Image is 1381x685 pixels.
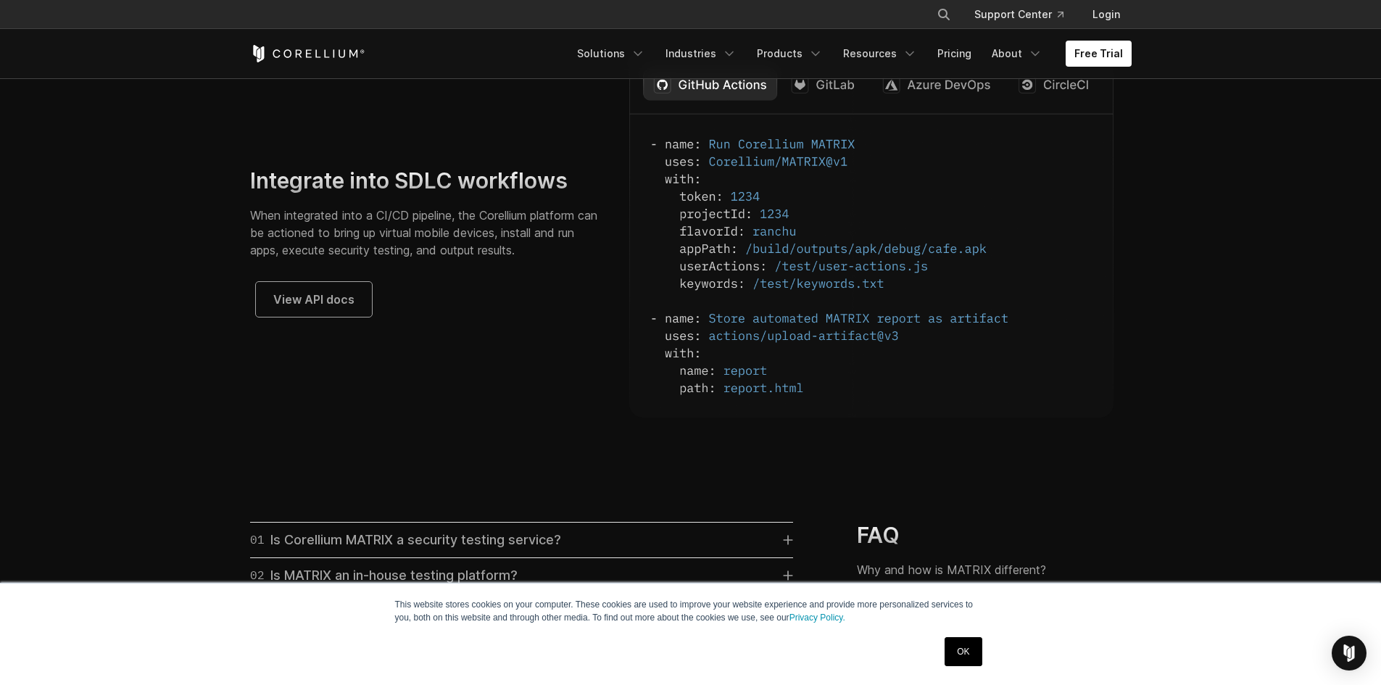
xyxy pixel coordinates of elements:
[250,565,518,586] div: Is MATRIX an in-house testing platform?
[250,207,600,259] p: When integrated into a CI/CD pipeline, the Corellium platform can be actioned to bring up virtual...
[250,45,365,62] a: Corellium Home
[256,282,372,317] a: View API docs
[929,41,980,67] a: Pricing
[983,41,1051,67] a: About
[250,565,793,586] a: 02Is MATRIX an in-house testing platform?
[250,565,265,586] span: 02
[963,1,1075,28] a: Support Center
[834,41,926,67] a: Resources
[1066,41,1132,67] a: Free Trial
[919,1,1132,28] div: Navigation Menu
[789,613,845,623] a: Privacy Policy.
[273,291,354,308] span: View API docs
[931,1,957,28] button: Search
[657,41,745,67] a: Industries
[1081,1,1132,28] a: Login
[945,637,982,666] a: OK
[250,530,265,550] span: 01
[568,41,654,67] a: Solutions
[1332,636,1367,671] div: Open Intercom Messenger
[857,561,1077,578] p: Why and how is MATRIX different?
[857,522,1077,549] h3: FAQ
[250,530,793,550] a: 01Is Corellium MATRIX a security testing service?
[250,530,561,550] div: Is Corellium MATRIX a security testing service?
[568,41,1132,67] div: Navigation Menu
[250,167,600,195] h2: Integrate into SDLC workflows
[629,55,1113,418] img: MATRIX API
[748,41,831,67] a: Products
[395,598,987,624] p: This website stores cookies on your computer. These cookies are used to improve your website expe...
